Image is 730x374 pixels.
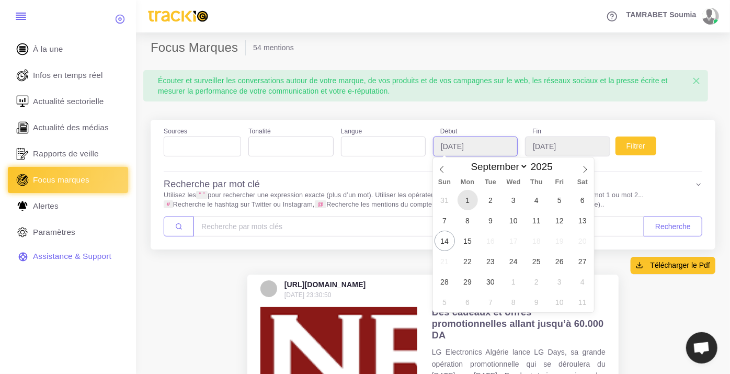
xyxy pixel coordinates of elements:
[651,260,710,270] span: Télécharger le Pdf
[164,190,702,209] p: Utilisez les pour rechercher une expression exacte (plus d’un mot). Utiliser les opérateur , pour...
[8,88,128,115] a: Actualité sectorielle
[15,41,30,57] img: home.svg
[15,120,30,135] img: revue-editorielle.svg
[692,73,701,89] span: ×
[526,190,546,210] span: September 4, 2025
[253,42,294,53] li: 54 mentions
[572,271,592,292] span: October 4, 2025
[284,291,332,299] small: [DATE] 23:30:50
[33,43,63,55] span: À la une
[549,190,569,210] span: September 5, 2025
[572,251,592,271] span: September 27, 2025
[435,271,455,292] span: September 28, 2025
[33,148,99,160] span: Rapports de veille
[8,141,128,167] a: Rapports de veille
[432,307,604,341] span: Des cadeaux et offres promotionnelles allant jusqu’à 60.000 DA
[15,67,30,83] img: revue-live.svg
[456,179,479,186] span: Mon
[8,115,128,141] a: Actualité des médias
[526,251,546,271] span: September 25, 2025
[571,179,594,186] span: Sat
[15,146,30,162] img: rapport_1.svg
[33,226,75,238] span: Paramètres
[481,231,501,251] span: September 16, 2025
[193,217,644,236] input: Amount
[151,40,246,55] h2: Focus Marques
[479,179,502,186] span: Tue
[549,271,569,292] span: October 3, 2025
[15,172,30,188] img: focus-marques.svg
[504,251,524,271] span: September 24, 2025
[315,200,327,208] code: @
[481,271,501,292] span: September 30, 2025
[15,198,30,214] img: Alerte.svg
[702,8,716,25] img: avatar
[481,210,501,231] span: September 9, 2025
[33,70,103,81] span: Infos en temps réel
[433,137,518,156] input: YYYY-MM-DD
[164,127,187,137] label: Sources
[525,127,610,137] label: Fin
[15,224,30,240] img: parametre.svg
[8,167,128,193] a: Focus marques
[626,11,697,18] span: TAMRABET Soumia
[621,8,723,25] a: TAMRABET Soumia avatar
[502,179,525,186] span: Wed
[572,190,592,210] span: September 6, 2025
[528,161,561,173] input: Year
[631,257,715,274] button: Télécharger le Pdf
[481,251,501,271] span: September 23, 2025
[549,292,569,312] span: October 10, 2025
[548,179,571,186] span: Fri
[504,231,524,251] span: September 17, 2025
[143,6,213,27] img: trackio.svg
[164,200,173,208] code: #
[685,70,708,92] button: Close
[435,292,455,312] span: October 5, 2025
[433,127,518,137] label: Début
[8,193,128,219] a: Alertes
[435,251,455,271] span: September 21, 2025
[525,179,548,186] span: Thu
[33,122,109,133] span: Actualité des médias
[526,271,546,292] span: October 2, 2025
[526,231,546,251] span: September 18, 2025
[458,292,478,312] span: October 6, 2025
[526,292,546,312] span: October 9, 2025
[572,231,592,251] span: September 20, 2025
[33,96,104,107] span: Actualité sectorielle
[549,231,569,251] span: September 19, 2025
[164,179,260,190] h4: Recherche par mot clé
[549,210,569,231] span: September 12, 2025
[8,36,128,62] a: À la une
[435,190,455,210] span: August 31, 2025
[458,190,478,210] span: September 1, 2025
[284,280,366,289] h5: [URL][DOMAIN_NAME]
[504,292,524,312] span: October 8, 2025
[458,251,478,271] span: September 22, 2025
[458,210,478,231] span: September 8, 2025
[151,70,701,101] div: Écouter et surveiller les conversations autour de votre marque, de vos produits et de vos campagn...
[504,271,524,292] span: October 1, 2025
[15,94,30,109] img: revue-sectorielle.svg
[481,292,501,312] span: October 7, 2025
[248,127,270,137] label: Tonalité
[435,210,455,231] span: September 7, 2025
[615,137,656,155] button: Filtrer
[504,210,524,231] span: September 10, 2025
[33,200,59,212] span: Alertes
[686,332,717,364] div: Ouvrir le chat
[526,210,546,231] span: September 11, 2025
[504,190,524,210] span: September 3, 2025
[196,191,208,199] code: “ ”
[572,210,592,231] span: September 13, 2025
[481,190,501,210] span: September 2, 2025
[433,179,456,186] span: Sun
[458,231,478,251] span: September 15, 2025
[33,251,111,262] span: Assistance & Support
[458,271,478,292] span: September 29, 2025
[8,62,128,88] a: Infos en temps réel
[525,137,610,156] input: YYYY-MM-DD
[572,292,592,312] span: October 11, 2025
[8,219,128,245] a: Paramètres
